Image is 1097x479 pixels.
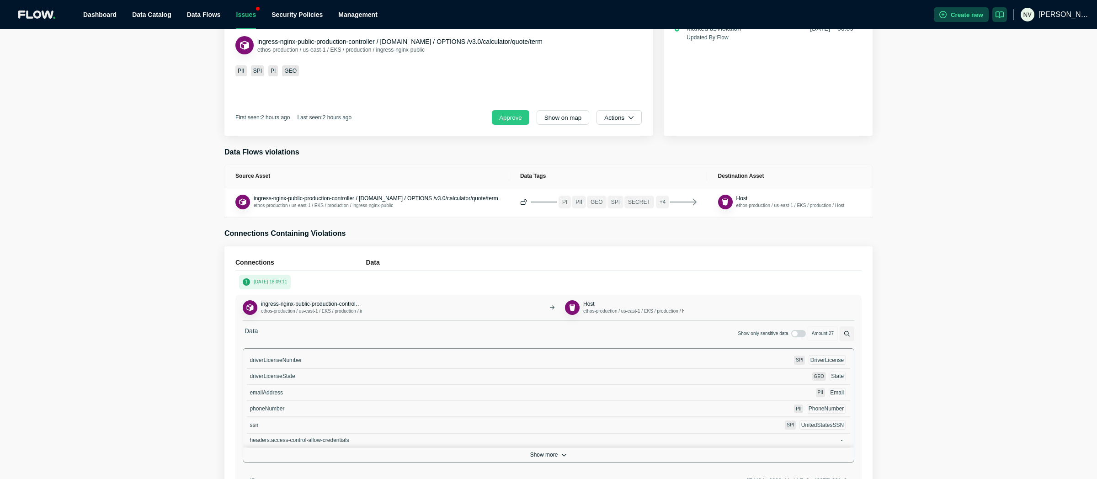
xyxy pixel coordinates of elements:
a: Data Catalog [132,11,171,18]
span: ssn [250,422,258,428]
div: ConnectionsData [235,257,862,271]
button: Bucket [565,300,580,315]
span: driverLicenseNumber [250,357,302,363]
span: Host [583,301,595,307]
button: Actions [596,110,642,125]
button: Create new [934,7,989,22]
div: BucketHostethos-production / us-east-1 / EKS / production / Host [718,195,845,209]
span: Email [830,389,844,396]
th: Source Asset [224,165,509,187]
button: ApiEndpoint [235,195,250,209]
span: SPI [607,196,623,208]
span: SECRET [624,196,654,208]
div: 2 hours ago [261,114,290,121]
h5: Connections [235,257,366,267]
span: phoneNumber [250,405,284,412]
h3: Data Flows violations [224,147,873,158]
span: GEO [814,374,824,379]
span: Show only sensitive data [738,330,788,337]
span: headers.access-control-allow-credentials [250,437,349,443]
div: ApiEndpointingress-nginx-public-production-controller / [DOMAIN_NAME] / OPTIONS /v3.0/calculator/... [235,36,543,54]
span: 1 [243,278,250,286]
span: Data Flows [187,11,221,18]
span: - [836,436,847,444]
span: Last seen: [297,114,351,121]
span: PhoneNumber [809,405,844,412]
span: ethos-production / us-east-1 / EKS / production / ingress-nginx-public [257,47,425,53]
span: PII [572,196,586,208]
button: Host [583,300,595,308]
span: ingress-nginx-public-production-controller / [DOMAIN_NAME] / OPTIONS /v3.0/calculator/quote/term [257,38,543,45]
th: Data Tags [509,165,707,187]
span: GEO [282,65,299,76]
span: + 4 [656,196,670,208]
span: DriverLicense [810,357,844,363]
div: ApiEndpointingress-nginx-public-production-controller / [DOMAIN_NAME] / OPTIONS /v3.0/calculator/... [235,195,498,209]
div: BucketHostethos-production / us-east-1 / EKS / production / Host [565,300,684,315]
div: 2 hours ago [323,114,351,121]
span: ethos-production / us-east-1 / EKS / production / ingress-nginx-public [254,203,393,208]
span: Data [243,326,260,341]
span: PII [818,390,823,395]
p: [DATE] 18:09:11 [254,278,287,286]
button: ApiEndpoint [243,300,257,315]
span: ingress-nginx-public-production-controller / [DOMAIN_NAME] / OPTIONS /v3.0/calculator/quote/term [261,301,506,307]
button: Approve [492,110,529,125]
img: 41fc20af0c1cf4c054f3615801c6e28a [1021,8,1034,21]
span: emailAddress [250,389,283,396]
span: SPI [251,65,264,76]
th: Destination Asset [707,165,873,187]
button: ingress-nginx-public-production-controller / [DOMAIN_NAME] / OPTIONS /v3.0/calculator/quote/term [254,195,498,202]
div: ApiEndpointingress-nginx-public-production-controller / [DOMAIN_NAME] / OPTIONS /v3.0/calculator/... [243,300,362,315]
img: ApiEndpoint [245,303,255,313]
button: ingress-nginx-public-production-controller / [DOMAIN_NAME] / OPTIONS /v3.0/calculator/quote/term [261,300,362,308]
img: Bucket [720,197,730,207]
span: PII [235,65,247,76]
span: SPI [796,357,803,362]
span: GEO [587,196,607,208]
a: Dashboard [83,11,117,18]
span: First seen: [235,114,290,121]
h5: Data [366,257,862,267]
span: UnitedStatesSSN [801,422,844,428]
button: ApiEndpoint [235,36,254,54]
span: driverLicenseState [250,373,295,379]
a: Security Policies [272,11,323,18]
span: SPI [787,422,794,427]
span: Amount: 27 [808,326,838,341]
img: ApiEndpoint [238,197,248,207]
img: Bucket [568,303,577,313]
h3: Connections Containing Violations [224,228,873,239]
span: ethos-production / us-east-1 / EKS / production / ingress-nginx-public [261,309,400,314]
span: PI [268,65,278,76]
span: ethos-production / us-east-1 / EKS / production / Host [583,309,692,314]
p: Updated By: Flow [687,33,853,42]
div: ApiEndpointingress-nginx-public-production-controller / [DOMAIN_NAME] / OPTIONS /v3.0/calculator/... [243,295,854,320]
img: ApiEndpoint [239,39,250,51]
span: State [831,373,844,379]
button: Bucket [718,195,733,209]
span: PI [559,196,571,208]
button: ingress-nginx-public-production-controller / [DOMAIN_NAME] / OPTIONS /v3.0/calculator/quote/term [257,37,543,46]
span: ethos-production / us-east-1 / EKS / production / Host [736,203,845,208]
span: PII [796,406,801,411]
button: Show on map [537,110,590,125]
button: Host [736,195,748,202]
button: 1[DATE] 18:09:11 [239,275,291,289]
button: Show more [243,447,854,462]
